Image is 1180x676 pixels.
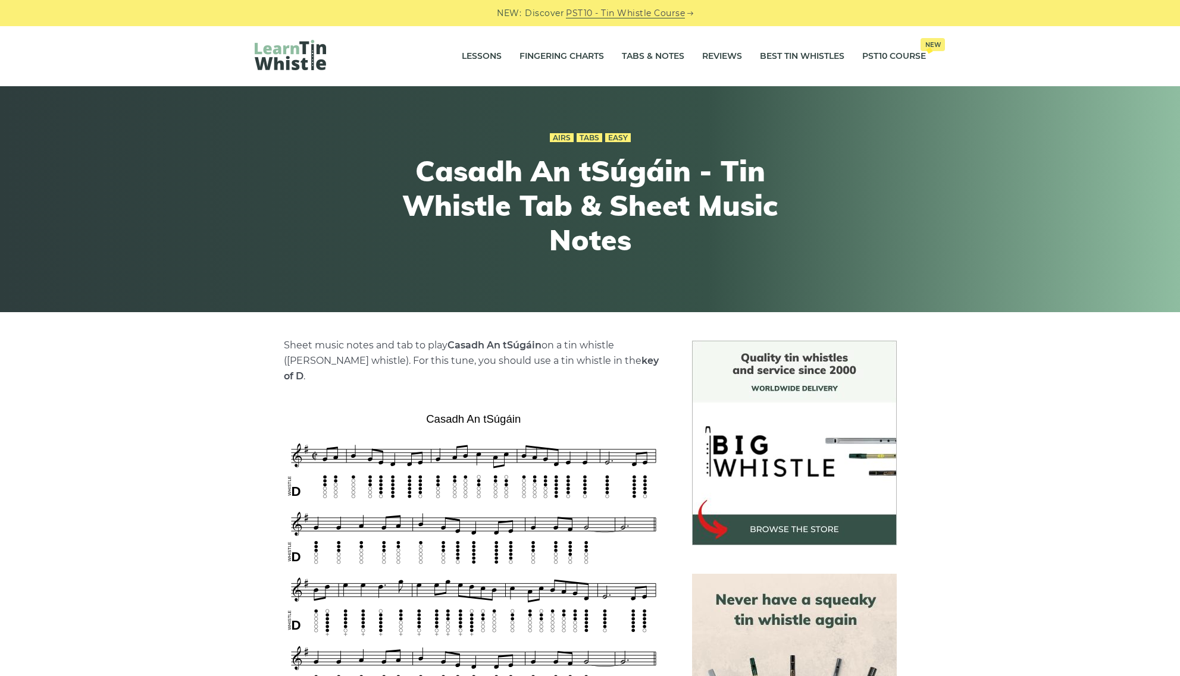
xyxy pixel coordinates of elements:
[760,42,844,71] a: Best Tin Whistles
[550,133,574,143] a: Airs
[371,154,809,257] h1: Casadh An tSúgáin - Tin Whistle Tab & Sheet Music Notes
[692,341,897,545] img: BigWhistle Tin Whistle Store
[447,339,542,351] strong: Casadh An tSúgáin
[605,133,631,143] a: Easy
[284,355,659,382] strong: key of D
[284,338,663,384] p: Sheet music notes and tab to play on a tin whistle ([PERSON_NAME] whistle). For this tune, you sh...
[255,40,326,70] img: LearnTinWhistle.com
[519,42,604,71] a: Fingering Charts
[702,42,742,71] a: Reviews
[462,42,502,71] a: Lessons
[622,42,684,71] a: Tabs & Notes
[921,38,945,51] span: New
[862,42,926,71] a: PST10 CourseNew
[577,133,602,143] a: Tabs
